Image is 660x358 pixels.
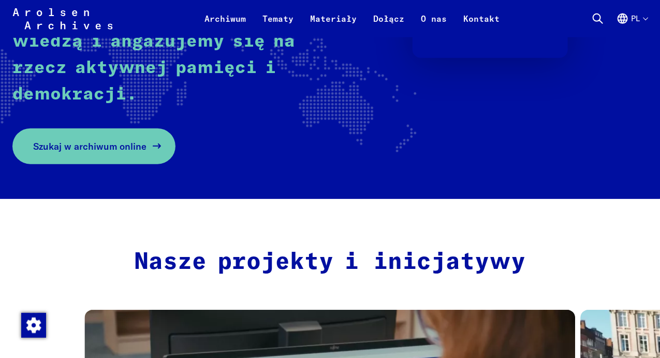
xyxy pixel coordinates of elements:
[255,12,302,37] a: Tematy
[21,313,46,338] img: Zmienić zgodę
[33,139,146,153] span: Szukaj w archiwum online
[413,12,456,37] a: O nas
[197,12,255,37] a: Archiwum
[617,12,648,37] button: Polski, wybór języka
[197,6,508,31] nav: Podstawowy
[12,128,175,164] a: Szukaj w archiwum online
[456,12,508,37] a: Kontakt
[365,12,413,37] a: Dołącz
[21,312,46,337] div: Zmienić zgodę
[302,12,365,37] a: Materiały
[111,249,549,277] h2: Nasze projekty i inicjatywy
